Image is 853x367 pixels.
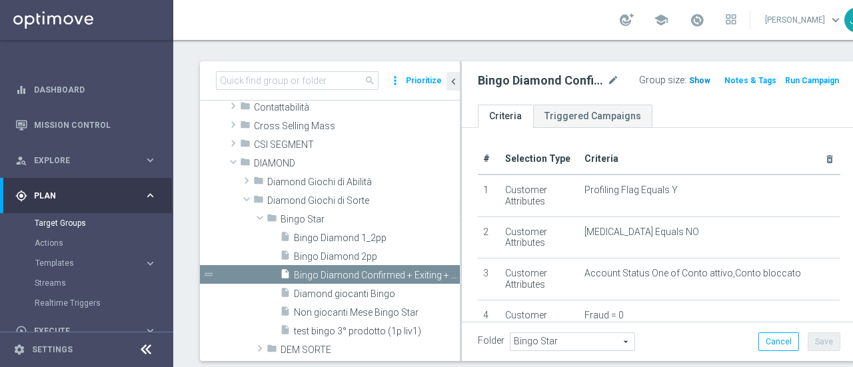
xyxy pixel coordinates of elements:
[35,273,172,293] div: Streams
[15,72,157,107] div: Dashboard
[35,238,139,248] a: Actions
[500,144,580,175] th: Selection Type
[280,268,291,284] i: insert_drive_file
[758,332,799,351] button: Cancel
[723,73,778,88] button: Notes & Tags
[280,250,291,265] i: insert_drive_file
[639,75,684,86] label: Group size
[267,212,277,228] i: folder
[144,189,157,202] i: keyboard_arrow_right
[254,121,460,132] span: Cross Selling Mass
[478,300,500,342] td: 4
[404,72,444,90] button: Prioritize
[144,257,157,270] i: keyboard_arrow_right
[144,154,157,167] i: keyboard_arrow_right
[35,213,172,233] div: Target Groups
[500,216,580,258] td: Customer Attributes
[684,75,686,86] label: :
[500,300,580,342] td: Customer Attributes
[34,107,157,143] a: Mission Control
[15,84,27,96] i: equalizer
[240,101,251,116] i: folder
[15,325,27,337] i: play_circle_outline
[35,278,139,288] a: Streams
[240,119,251,135] i: folder
[267,195,460,206] span: Diamond Giochi di Sorte
[280,287,291,302] i: insert_drive_file
[784,73,840,88] button: Run Campaign
[689,76,710,85] span: Show
[15,120,157,131] button: Mission Control
[34,327,144,335] span: Execute
[254,139,460,151] span: CSI SEGMENT
[15,190,27,202] i: gps_fixed
[15,155,144,167] div: Explore
[500,258,580,300] td: Customer Attributes
[281,214,460,225] span: Bingo Star
[478,105,533,128] a: Criteria
[764,10,844,30] a: [PERSON_NAME]keyboard_arrow_down
[267,177,460,188] span: Diamond Giochi di Abilit&#xE0;
[254,158,460,169] span: DIAMOND
[500,175,580,216] td: Customer Attributes
[447,75,460,88] i: chevron_left
[35,233,172,253] div: Actions
[13,344,25,356] i: settings
[240,157,251,172] i: folder
[478,175,500,216] td: 1
[294,307,460,318] span: Non giocanti Mese Bingo Star
[35,259,131,267] span: Templates
[15,190,144,202] div: Plan
[584,310,624,321] span: Fraud = 0
[144,324,157,337] i: keyboard_arrow_right
[240,138,251,153] i: folder
[478,335,504,346] label: Folder
[824,154,835,165] i: delete_forever
[35,293,172,313] div: Realtime Triggers
[15,85,157,95] button: equalizer Dashboard
[584,153,618,164] span: Criteria
[280,231,291,246] i: insert_drive_file
[253,175,264,190] i: folder
[478,216,500,258] td: 2
[389,71,402,90] i: more_vert
[280,306,291,321] i: insert_drive_file
[267,343,277,358] i: folder
[34,157,144,165] span: Explore
[253,194,264,209] i: folder
[35,253,172,273] div: Templates
[35,258,157,268] button: Templates keyboard_arrow_right
[15,326,157,336] button: play_circle_outline Execute keyboard_arrow_right
[478,73,604,89] h2: Bingo Diamond Confirmed + Exiting + Young
[294,326,460,337] span: test bingo 3&#xB0; prodotto (1p liv1)
[35,259,144,267] div: Templates
[32,346,73,354] a: Settings
[34,72,157,107] a: Dashboard
[34,192,144,200] span: Plan
[533,105,652,128] a: Triggered Campaigns
[280,324,291,340] i: insert_drive_file
[15,155,157,166] button: person_search Explore keyboard_arrow_right
[216,71,379,90] input: Quick find group or folder
[15,190,157,201] button: gps_fixed Plan keyboard_arrow_right
[808,332,840,351] button: Save
[294,270,460,281] span: Bingo Diamond Confirmed &#x2B; Exiting &#x2B; Young
[35,298,139,308] a: Realtime Triggers
[35,218,139,228] a: Target Groups
[584,226,699,238] span: [MEDICAL_DATA] Equals NO
[15,325,144,337] div: Execute
[281,344,460,356] span: DEM SORTE
[446,72,460,91] button: chevron_left
[15,155,27,167] i: person_search
[828,13,843,27] span: keyboard_arrow_down
[478,258,500,300] td: 3
[15,107,157,143] div: Mission Control
[294,288,460,300] span: Diamond giocanti Bingo
[607,73,619,89] i: mode_edit
[294,251,460,262] span: Bingo Diamond 2pp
